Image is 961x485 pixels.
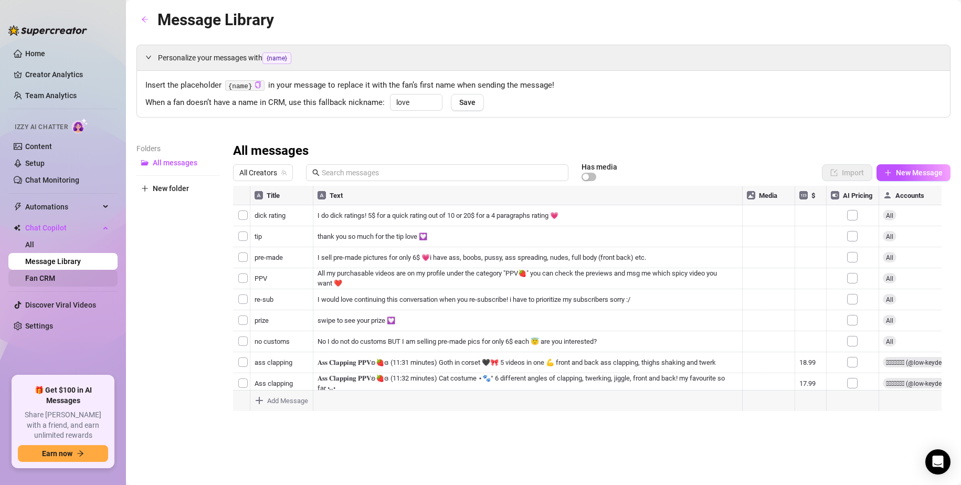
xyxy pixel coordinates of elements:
span: Share [PERSON_NAME] with a friend, and earn unlimited rewards [18,410,108,441]
span: Chat Copilot [25,219,100,236]
span: 🎁 Get $100 in AI Messages [18,385,108,406]
button: Import [822,164,872,181]
span: Earn now [42,449,72,458]
span: plus [884,169,892,176]
a: Discover Viral Videos [25,301,96,309]
span: All messages [153,159,197,167]
span: {name} [262,52,291,64]
input: Search messages [322,167,562,178]
span: When a fan doesn’t have a name in CRM, use this fallback nickname: [145,97,385,109]
code: {name} [225,80,265,91]
span: Insert the placeholder in your message to replace it with the fan’s first name when sending the m... [145,79,942,92]
button: New Message [876,164,951,181]
span: thunderbolt [14,203,22,211]
button: Click to Copy [255,81,261,89]
a: Settings [25,322,53,330]
img: AI Chatter [72,118,88,133]
span: plus [141,185,149,192]
div: Personalize your messages with{name} [137,45,950,70]
div: Open Intercom Messenger [925,449,951,475]
a: Content [25,142,52,151]
button: All messages [136,154,220,171]
a: Setup [25,159,45,167]
span: Personalize your messages with [158,52,942,64]
article: Has media [582,164,617,170]
a: Home [25,49,45,58]
span: Save [459,98,476,107]
img: logo-BBDzfeDw.svg [8,25,87,36]
span: New Message [896,168,943,177]
a: Creator Analytics [25,66,109,83]
span: All Creators [239,165,287,181]
button: Earn nowarrow-right [18,445,108,462]
article: Message Library [157,7,274,32]
span: Izzy AI Chatter [15,122,68,132]
a: Chat Monitoring [25,176,79,184]
img: Chat Copilot [14,224,20,231]
span: expanded [145,54,152,60]
span: copy [255,81,261,88]
span: New folder [153,184,189,193]
span: Automations [25,198,100,215]
a: Fan CRM [25,274,55,282]
span: arrow-left [141,16,149,23]
button: New folder [136,180,220,197]
span: folder-open [141,159,149,166]
button: Save [451,94,484,111]
span: team [281,170,287,176]
article: Folders [136,143,220,154]
a: Message Library [25,257,81,266]
a: All [25,240,34,249]
span: arrow-right [77,450,84,457]
h3: All messages [233,143,309,160]
span: search [312,169,320,176]
a: Team Analytics [25,91,77,100]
